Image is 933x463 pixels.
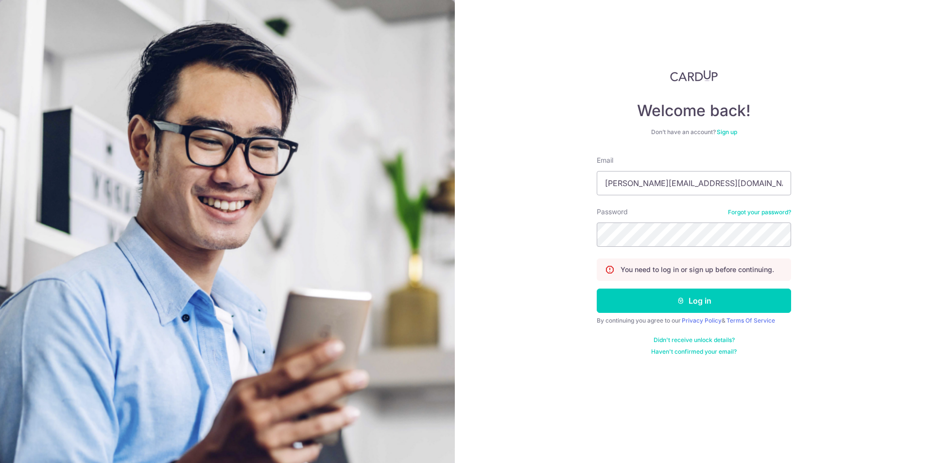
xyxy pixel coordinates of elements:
[728,208,791,216] a: Forgot your password?
[651,348,737,356] a: Haven't confirmed your email?
[670,70,718,82] img: CardUp Logo
[597,128,791,136] div: Don’t have an account?
[597,155,613,165] label: Email
[621,265,774,274] p: You need to log in or sign up before continuing.
[597,171,791,195] input: Enter your Email
[597,317,791,325] div: By continuing you agree to our &
[597,289,791,313] button: Log in
[654,336,735,344] a: Didn't receive unlock details?
[726,317,775,324] a: Terms Of Service
[717,128,737,136] a: Sign up
[597,207,628,217] label: Password
[682,317,722,324] a: Privacy Policy
[597,101,791,120] h4: Welcome back!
